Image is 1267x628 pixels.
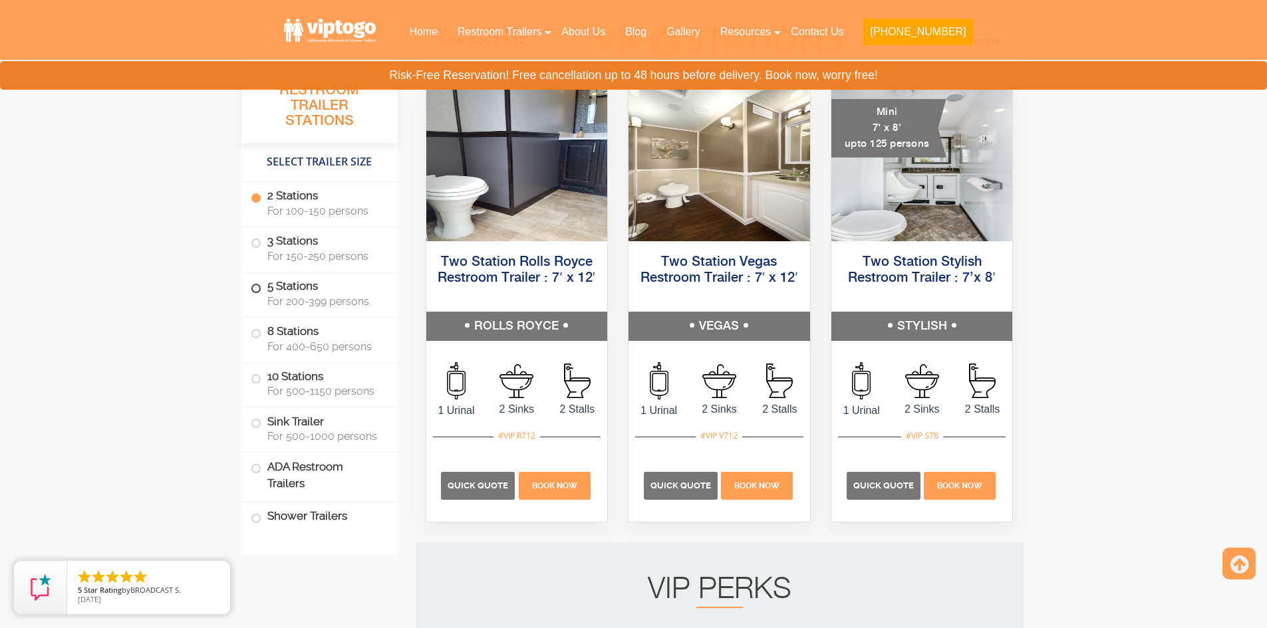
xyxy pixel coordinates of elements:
[267,430,382,443] span: For 500-1000 persons
[847,479,922,490] a: Quick Quote
[76,569,92,585] li: 
[426,312,608,341] h5: ROLLS ROYCE
[267,385,382,397] span: For 500-1150 persons
[710,17,781,47] a: Resources
[781,17,853,47] a: Contact Us
[251,272,388,314] label: 5 Stations
[831,403,892,419] span: 1 Urinal
[251,363,388,404] label: 10 Stations
[251,502,388,531] label: Shower Trailers
[241,63,398,143] h3: All Portable Restroom Trailer Stations
[650,362,668,399] img: an icon of urinal
[27,574,54,601] img: Review Rating
[267,205,382,217] span: For 100-150 persons
[547,401,607,417] span: 2 Stalls
[734,481,779,490] span: Book Now
[650,480,711,490] span: Quick Quote
[486,401,547,417] span: 2 Sinks
[130,585,181,595] span: BROADCAST S.
[831,88,1013,241] img: A mini restroom trailer with two separate stations and separate doors for males and females
[267,295,382,308] span: For 200-399 persons
[90,569,106,585] li: 
[720,479,795,490] a: Book Now
[241,150,398,175] h4: Select Trailer Size
[564,364,591,398] img: an icon of stall
[629,403,689,419] span: 1 Urinal
[696,427,742,445] div: #VIP V712
[766,364,793,398] img: an icon of stall
[447,362,466,399] img: an icon of urinal
[442,576,997,608] h2: VIP PERKS
[426,88,608,241] img: Side view of two station restroom trailer with separate doors for males and females
[863,19,972,45] button: [PHONE_NUMBER]
[251,407,388,449] label: Sink Trailer
[853,17,982,53] a: [PHONE_NUMBER]
[118,569,134,585] li: 
[84,585,122,595] span: Star Rating
[689,401,750,417] span: 2 Sinks
[532,481,577,490] span: Book Now
[441,479,517,490] a: Quick Quote
[644,479,720,490] a: Quick Quote
[905,364,939,398] img: an icon of sink
[901,427,943,445] div: #VIP S78
[448,480,508,490] span: Quick Quote
[426,403,487,419] span: 1 Urinal
[493,427,540,445] div: #VIP R712
[848,255,995,285] a: Two Station Stylish Restroom Trailer : 7’x 8′
[629,88,810,241] img: Side view of two station restroom trailer with separate doors for males and females
[267,340,382,353] span: For 400-650 persons
[750,401,810,417] span: 2 Stalls
[104,569,120,585] li: 
[969,364,996,398] img: an icon of stall
[438,255,595,285] a: Two Station Rolls Royce Restroom Trailer : 7′ x 12′
[251,182,388,223] label: 2 Stations
[831,312,1013,341] h5: STYLISH
[937,481,982,490] span: Book Now
[922,479,998,490] a: Book Now
[517,479,592,490] a: Book Now
[78,586,219,595] span: by
[78,594,101,604] span: [DATE]
[251,318,388,359] label: 8 Stations
[853,480,914,490] span: Quick Quote
[629,312,810,341] h5: VEGAS
[448,17,551,47] a: Restroom Trailers
[892,401,952,417] span: 2 Sinks
[952,401,1013,417] span: 2 Stalls
[615,17,656,47] a: Blog
[499,364,533,398] img: an icon of sink
[831,99,946,157] div: Mini 7' x 8' upto 125 persons
[251,227,388,268] label: 3 Stations
[852,362,871,399] img: an icon of urinal
[251,453,388,498] label: ADA Restroom Trailers
[551,17,615,47] a: About Us
[640,255,798,285] a: Two Station Vegas Restroom Trailer : 7′ x 12′
[78,585,82,595] span: 5
[656,17,710,47] a: Gallery
[399,17,448,47] a: Home
[702,364,736,398] img: an icon of sink
[132,569,148,585] li: 
[267,250,382,262] span: For 150-250 persons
